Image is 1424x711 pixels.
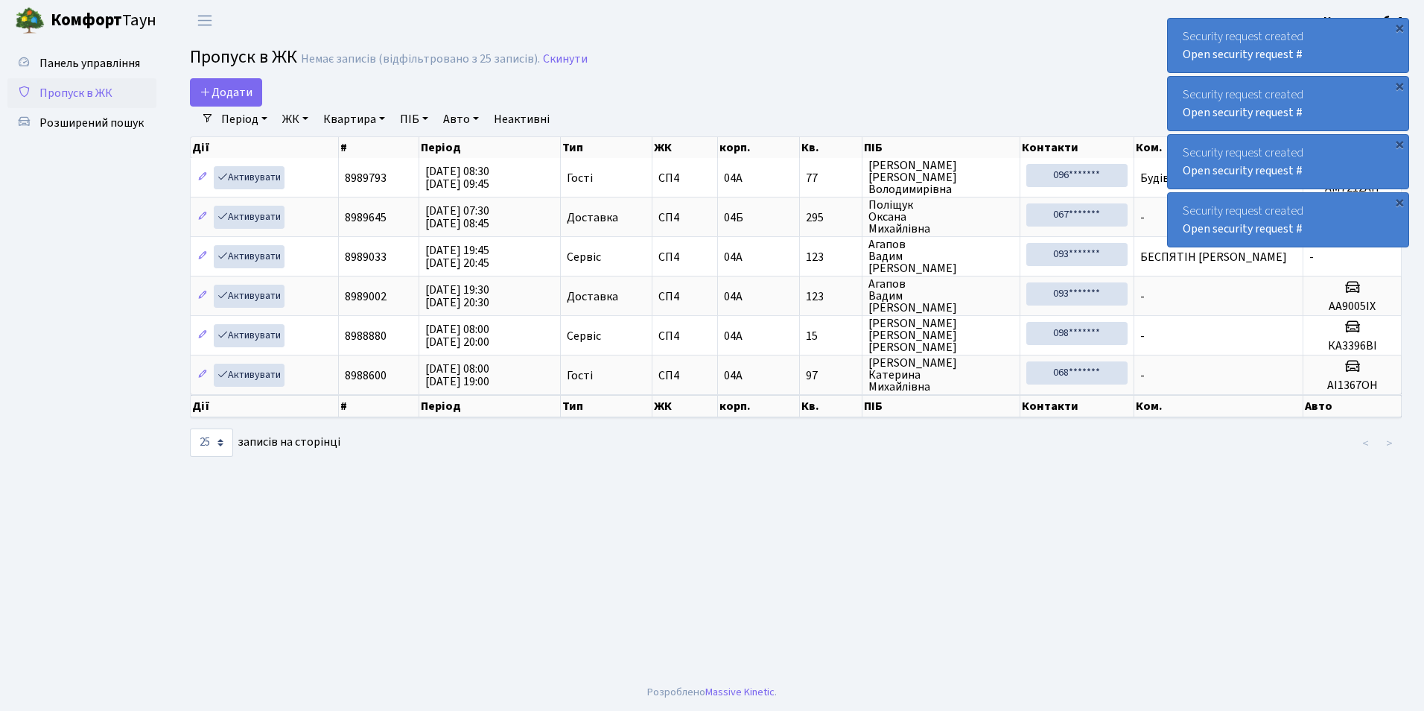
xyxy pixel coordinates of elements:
th: Дії [191,137,339,158]
div: Security request created [1168,193,1408,247]
a: Квартира [317,107,391,132]
span: Таун [51,8,156,34]
a: Open security request # [1183,46,1303,63]
span: [PERSON_NAME] [PERSON_NAME] Володимирівна [868,159,1014,195]
a: Пропуск в ЖК [7,78,156,108]
span: БЕСПЯТІН [PERSON_NAME] [1140,249,1287,265]
span: 123 [806,251,856,263]
th: Тип [561,395,652,417]
span: Гості [567,172,593,184]
th: Період [419,137,561,158]
span: Агапов Вадим [PERSON_NAME] [868,238,1014,274]
span: Сервіс [567,251,601,263]
span: Доставка [567,291,618,303]
span: Гості [567,370,593,382]
a: Активувати [214,285,285,308]
span: Пропуск в ЖК [39,85,112,101]
th: Кв. [800,395,862,417]
div: Security request created [1168,19,1408,72]
span: 8989033 [345,249,387,265]
div: × [1392,195,1407,209]
a: Активувати [214,364,285,387]
span: Панель управління [39,55,140,72]
span: 8989645 [345,209,387,226]
div: × [1392,20,1407,35]
a: ПІБ [394,107,434,132]
span: [DATE] 08:00 [DATE] 19:00 [425,361,489,390]
h5: КА3396ВІ [1309,339,1395,353]
a: Консьєрж б. 4. [1323,12,1406,30]
span: 123 [806,291,856,303]
span: [DATE] 19:45 [DATE] 20:45 [425,242,489,271]
th: Період [419,395,561,417]
div: Security request created [1168,135,1408,189]
span: СП4 [658,212,712,224]
select: записів на сторінці [190,429,233,457]
span: Агапов Вадим [PERSON_NAME] [868,278,1014,314]
a: Активувати [214,245,285,268]
span: СП4 [658,330,712,342]
th: Кв. [800,137,862,158]
span: [DATE] 19:30 [DATE] 20:30 [425,282,489,311]
span: [DATE] 08:30 [DATE] 09:45 [425,163,489,192]
span: 04А [724,170,743,186]
th: Авто [1303,395,1402,417]
div: Security request created [1168,77,1408,130]
th: Контакти [1020,395,1134,417]
a: Скинути [543,52,588,66]
span: - [1140,328,1145,344]
span: 15 [806,330,856,342]
a: Авто [437,107,485,132]
span: 77 [806,172,856,184]
span: Доставка [567,212,618,224]
th: Контакти [1020,137,1134,158]
span: Сервіс [567,330,601,342]
span: СП4 [658,251,712,263]
span: Пропуск в ЖК [190,44,297,70]
th: # [339,395,419,417]
span: 04А [724,288,743,305]
th: корп. [718,395,800,417]
a: Неактивні [488,107,556,132]
a: Open security request # [1183,104,1303,121]
b: Консьєрж б. 4. [1323,13,1406,29]
th: Ком. [1134,137,1304,158]
a: Розширений пошук [7,108,156,138]
b: Комфорт [51,8,122,32]
a: ЖК [276,107,314,132]
label: записів на сторінці [190,429,340,457]
span: [PERSON_NAME] Катерина Михайлівна [868,357,1014,393]
h5: АІ1367ОН [1309,379,1395,393]
th: ПІБ [862,395,1020,417]
th: ЖК [652,137,719,158]
span: - [1140,288,1145,305]
th: ПІБ [862,137,1020,158]
a: Активувати [214,206,285,229]
span: Поліщук Оксана Михайлівна [868,199,1014,235]
span: 8988880 [345,328,387,344]
th: корп. [718,137,800,158]
span: 04А [724,249,743,265]
th: Ком. [1134,395,1304,417]
a: Активувати [214,324,285,347]
span: 295 [806,212,856,224]
div: Немає записів (відфільтровано з 25 записів). [301,52,540,66]
h5: AA9005IX [1309,300,1395,314]
div: × [1392,78,1407,93]
span: СП4 [658,291,712,303]
span: СП4 [658,172,712,184]
a: Період [215,107,273,132]
span: - [1140,367,1145,384]
span: 8989793 [345,170,387,186]
div: × [1392,136,1407,151]
span: 04А [724,367,743,384]
span: 04Б [724,209,743,226]
span: - [1140,209,1145,226]
a: Додати [190,78,262,107]
span: - [1309,249,1314,265]
button: Переключити навігацію [186,8,223,33]
div: Розроблено . [647,684,777,701]
a: Активувати [214,166,285,189]
a: Панель управління [7,48,156,78]
span: СП4 [658,370,712,382]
